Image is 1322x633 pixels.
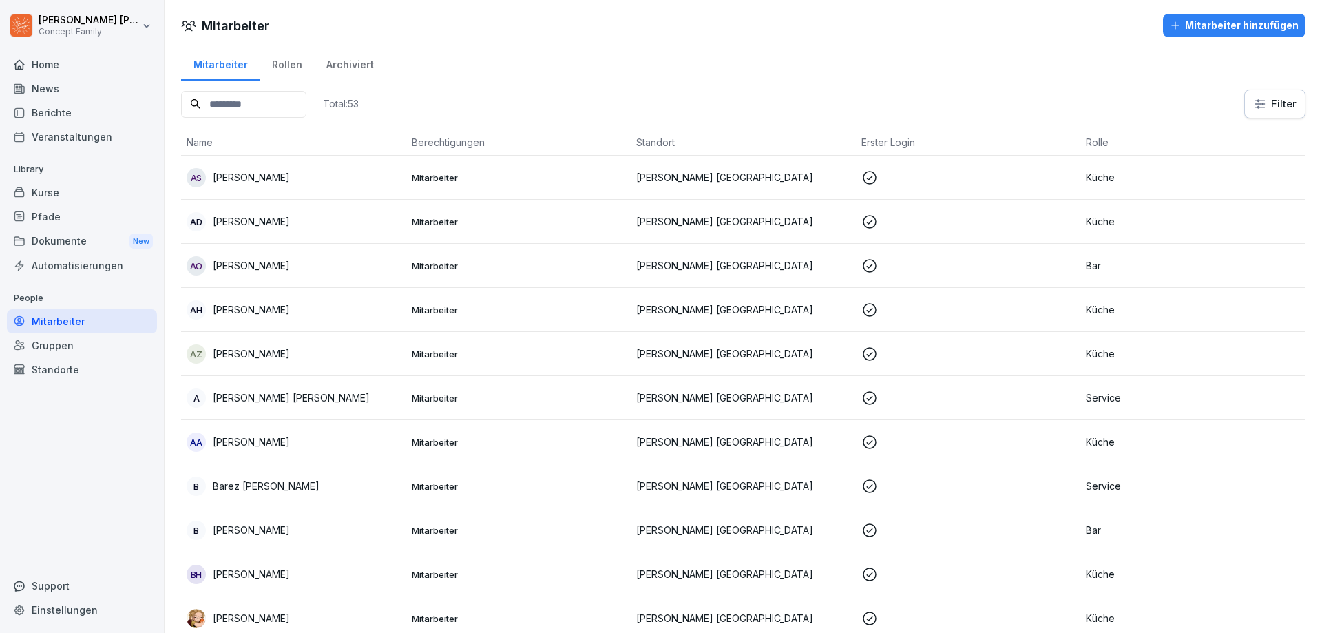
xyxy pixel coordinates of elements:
p: [PERSON_NAME] [GEOGRAPHIC_DATA] [636,611,850,625]
p: [PERSON_NAME] [GEOGRAPHIC_DATA] [636,214,850,229]
p: Küche [1086,302,1300,317]
p: [PERSON_NAME] [213,258,290,273]
p: [PERSON_NAME] [213,346,290,361]
p: Küche [1086,567,1300,581]
p: Küche [1086,170,1300,185]
p: [PERSON_NAME] [GEOGRAPHIC_DATA] [636,435,850,449]
a: Archiviert [314,45,386,81]
th: Rolle [1080,129,1305,156]
a: Pfade [7,205,157,229]
button: Mitarbeiter hinzufügen [1163,14,1305,37]
p: People [7,287,157,309]
a: Standorte [7,357,157,382]
h1: Mitarbeiter [202,17,269,35]
a: Gruppen [7,333,157,357]
div: AZ [187,344,206,364]
p: [PERSON_NAME] [GEOGRAPHIC_DATA] [636,391,850,405]
p: Concept Family [39,27,139,37]
div: B [187,521,206,540]
p: Mitarbeiter [412,524,626,537]
p: Mitarbeiter [412,304,626,316]
div: Mitarbeiter hinzufügen [1170,18,1299,33]
div: AS [187,168,206,187]
button: Filter [1245,90,1305,118]
a: Einstellungen [7,598,157,622]
p: [PERSON_NAME] [GEOGRAPHIC_DATA] [636,523,850,537]
p: Mitarbeiter [412,568,626,581]
a: Berichte [7,101,157,125]
p: [PERSON_NAME] [GEOGRAPHIC_DATA] [636,258,850,273]
div: Support [7,574,157,598]
p: [PERSON_NAME] [GEOGRAPHIC_DATA] [636,479,850,493]
p: Mitarbeiter [412,260,626,272]
p: [PERSON_NAME] [213,523,290,537]
p: Mitarbeiter [412,216,626,228]
p: [PERSON_NAME] [213,302,290,317]
p: Küche [1086,346,1300,361]
img: gl91fgz8pjwqs931pqurrzcv.png [187,609,206,628]
div: AD [187,212,206,231]
p: Mitarbeiter [412,480,626,492]
th: Name [181,129,406,156]
p: [PERSON_NAME] [GEOGRAPHIC_DATA] [636,302,850,317]
p: Bar [1086,258,1300,273]
p: Library [7,158,157,180]
p: Mitarbeiter [412,436,626,448]
p: Service [1086,479,1300,493]
p: Mitarbeiter [412,172,626,184]
p: Bar [1086,523,1300,537]
a: Mitarbeiter [7,309,157,333]
p: Küche [1086,435,1300,449]
a: News [7,76,157,101]
p: Mitarbeiter [412,392,626,404]
p: Mitarbeiter [412,348,626,360]
p: [PERSON_NAME] [213,611,290,625]
a: Automatisierungen [7,253,157,278]
p: Service [1086,391,1300,405]
div: BH [187,565,206,584]
div: AH [187,300,206,320]
div: Dokumente [7,229,157,254]
p: [PERSON_NAME] [GEOGRAPHIC_DATA] [636,170,850,185]
div: A [187,388,206,408]
a: Veranstaltungen [7,125,157,149]
a: DokumenteNew [7,229,157,254]
a: Rollen [260,45,314,81]
a: Home [7,52,157,76]
p: [PERSON_NAME] [213,214,290,229]
p: [PERSON_NAME] [GEOGRAPHIC_DATA] [636,567,850,581]
a: Mitarbeiter [181,45,260,81]
p: Küche [1086,611,1300,625]
div: Filter [1253,97,1297,111]
p: Total: 53 [323,97,359,110]
p: [PERSON_NAME] [PERSON_NAME] [39,14,139,26]
div: B [187,477,206,496]
p: [PERSON_NAME] [GEOGRAPHIC_DATA] [636,346,850,361]
p: [PERSON_NAME] [213,435,290,449]
div: New [129,234,153,249]
p: Küche [1086,214,1300,229]
p: Barez [PERSON_NAME] [213,479,319,493]
p: [PERSON_NAME] [213,567,290,581]
p: [PERSON_NAME] [213,170,290,185]
a: Kurse [7,180,157,205]
div: AO [187,256,206,276]
th: Erster Login [856,129,1081,156]
th: Standort [631,129,856,156]
div: AA [187,433,206,452]
p: Mitarbeiter [412,612,626,625]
